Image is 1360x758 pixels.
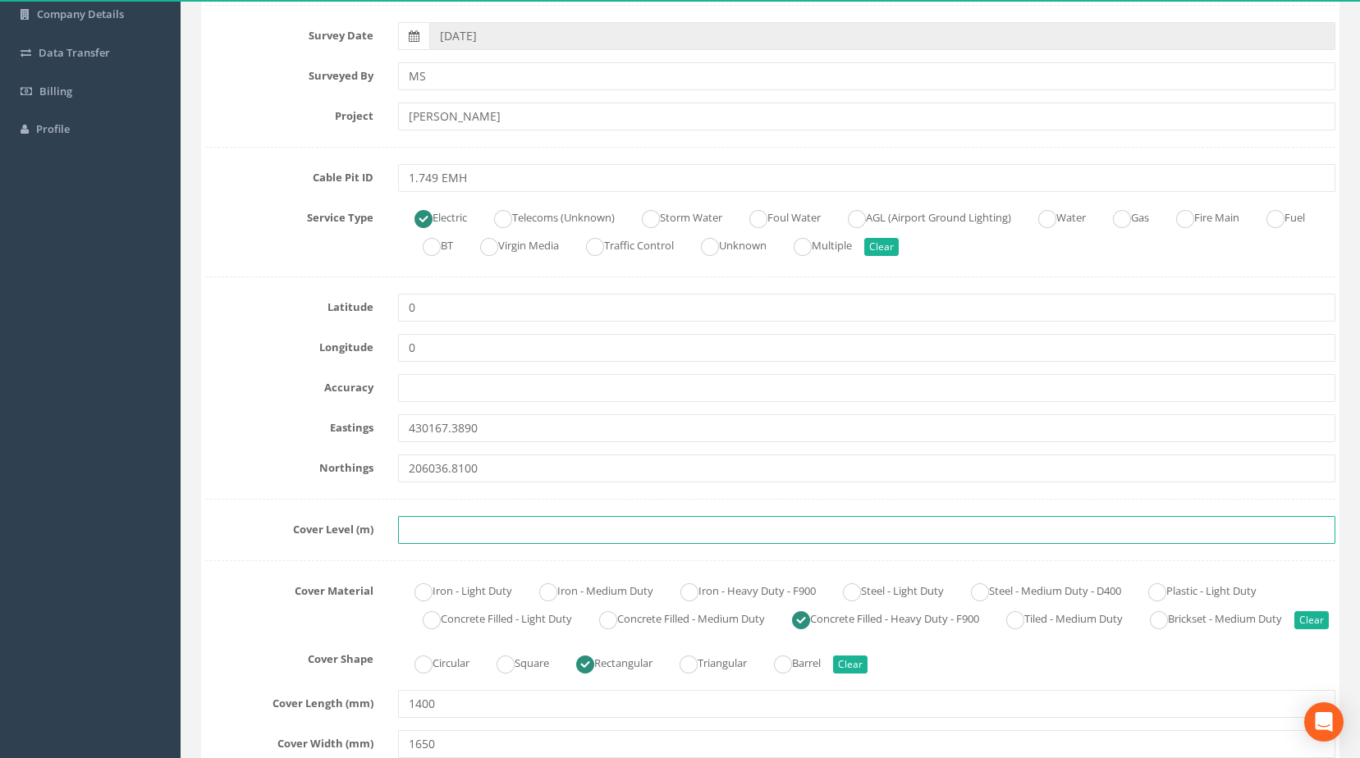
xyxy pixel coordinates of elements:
label: Square [480,650,549,674]
label: Iron - Light Duty [398,578,512,601]
label: Project [193,103,386,124]
label: Service Type [193,204,386,226]
label: Iron - Medium Duty [523,578,653,601]
label: Steel - Medium Duty - D400 [955,578,1121,601]
label: Eastings [193,414,386,436]
span: Profile [36,121,70,136]
label: Cover Material [193,578,386,599]
label: Unknown [685,232,767,256]
label: Concrete Filled - Heavy Duty - F900 [776,605,979,629]
label: Iron - Heavy Duty - F900 [664,578,816,601]
label: Tiled - Medium Duty [990,605,1123,629]
button: Clear [1294,611,1329,629]
button: Clear [864,238,899,256]
label: Accuracy [193,374,386,395]
label: Fire Main [1160,204,1239,228]
label: Fuel [1250,204,1305,228]
label: Survey Date [193,22,386,43]
label: Surveyed By [193,62,386,84]
span: Data Transfer [39,45,110,60]
label: Barrel [758,650,821,674]
div: Open Intercom Messenger [1304,702,1344,742]
label: Cover Length (mm) [193,690,386,711]
span: Company Details [37,7,124,21]
label: Longitude [193,334,386,355]
label: Water [1022,204,1086,228]
label: Brickset - Medium Duty [1133,605,1282,629]
label: Triangular [663,650,747,674]
label: AGL (Airport Ground Lighting) [831,204,1011,228]
label: Traffic Control [570,232,674,256]
span: Billing [39,84,72,98]
label: Telecoms (Unknown) [478,204,615,228]
label: Steel - Light Duty [827,578,944,601]
label: Concrete Filled - Medium Duty [583,605,765,629]
label: Gas [1097,204,1149,228]
label: Cover Level (m) [193,516,386,537]
label: Circular [398,650,469,674]
label: BT [406,232,453,256]
label: Northings [193,454,386,476]
label: Storm Water [625,204,722,228]
label: Foul Water [733,204,821,228]
label: Cover Shape [193,646,386,667]
label: Plastic - Light Duty [1132,578,1257,601]
label: Virgin Media [464,232,559,256]
button: Clear [833,655,868,674]
label: Latitude [193,294,386,315]
label: Rectangular [560,650,653,674]
label: Cable Pit ID [193,164,386,185]
label: Cover Width (mm) [193,730,386,751]
label: Concrete Filled - Light Duty [406,605,572,629]
label: Multiple [777,232,852,256]
label: Electric [398,204,467,228]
